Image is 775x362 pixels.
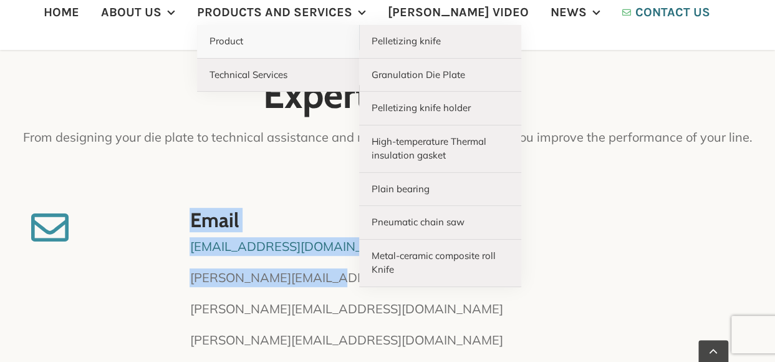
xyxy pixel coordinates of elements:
span: High-temperature Thermal insulation gasket [372,135,486,162]
span: Granulation Die Plate [372,69,465,81]
a: Metal-ceramic composite roll Knife [359,240,521,287]
a: [EMAIL_ADDRESS][DOMAIN_NAME] [190,238,402,254]
h2: Expert services. [19,74,756,115]
span: Plain bearing [372,183,430,195]
a: Plain bearing [359,173,521,207]
span: Pneumatic chain saw [372,216,465,228]
span: Pelletizing knife holder [372,102,471,114]
a: Pelletizing knife [359,25,521,59]
span: PRODUCTS AND SERVICES [197,6,352,19]
span: CONTACT US [635,6,710,19]
span: ABOUT US [101,6,161,19]
a: Pneumatic chain saw [359,206,521,240]
span: HOME [44,6,79,19]
span: Pelletizing knife [372,35,441,47]
span: Product [209,35,243,47]
span: [PERSON_NAME] VIDEO [388,6,529,19]
a: High-temperature Thermal insulation gasket [359,125,521,173]
p: [PERSON_NAME][EMAIL_ADDRESS][DOMAIN_NAME] [190,331,744,350]
span: NEWS [551,6,587,19]
a: Granulation Die Plate [359,59,521,92]
span: Metal-ceramic composite roll Knife [372,250,496,276]
p: [PERSON_NAME][EMAIL_ADDRESS][DOMAIN_NAME] [190,300,744,318]
span: Technical Services [209,69,287,81]
p: From designing your die plate to technical assistance and maintenance, we can help you improve th... [19,128,756,147]
a: Product [197,25,359,59]
p: [PERSON_NAME][EMAIL_ADDRESS][DOMAIN_NAME] [190,268,744,287]
h3: Email [190,209,744,231]
a: Pelletizing knife holder [359,92,521,125]
a: Technical Services [197,59,359,92]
